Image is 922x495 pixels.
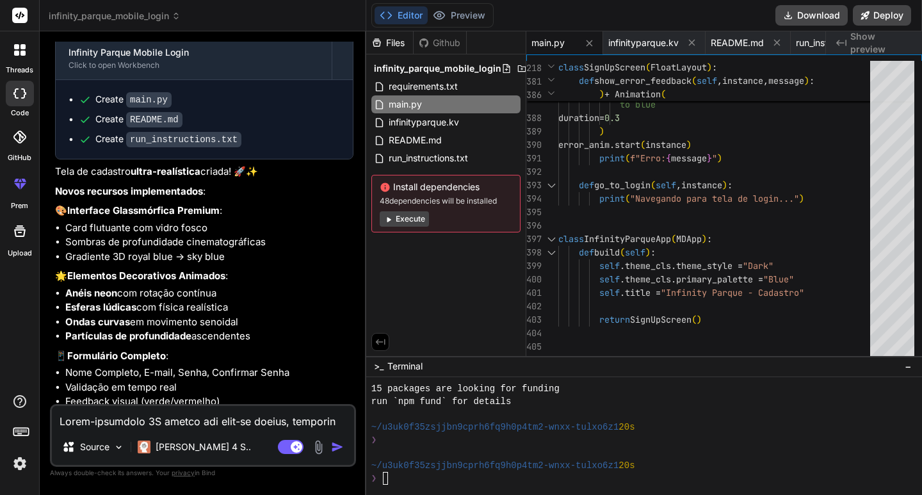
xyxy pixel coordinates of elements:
span: f"Erro: [630,152,666,164]
span: : [712,61,717,73]
div: 392 [526,165,542,179]
span: 218 [526,61,542,75]
span: instance [681,179,722,191]
div: Click to collapse the range. [543,179,560,192]
div: Click to collapse the range. [543,353,560,367]
span: " [712,152,717,164]
strong: Novos recursos implementados [55,185,203,197]
span: instance [645,139,686,150]
div: Create [95,93,172,106]
img: Claude 4 Sonnet [138,441,150,453]
span: run_instructions.txt [796,37,875,49]
p: 📱 : [55,349,353,364]
div: 395 [526,206,542,219]
div: 406 [526,353,542,367]
label: threads [6,65,33,76]
span: ) [686,139,691,150]
span: Terminal [387,360,423,373]
li: Card flutuante com vidro fosco [65,221,353,236]
span: message [671,152,707,164]
div: 388 [526,111,542,125]
strong: Anéis neon [65,287,117,299]
span: 0.3 [604,112,620,124]
span: ) [645,247,651,258]
span: instance [722,75,763,86]
p: 🌟 : [55,269,353,284]
img: Pick Models [113,442,124,453]
span: 386 [526,88,542,102]
span: main.py [387,97,423,112]
span: } [707,152,712,164]
span: "__main__" [625,354,676,366]
span: + Animation [604,88,661,100]
button: Download [775,5,848,26]
span: ) [599,88,604,100]
span: infinityparque.kv [387,115,460,130]
span: : [651,247,656,258]
img: settings [9,453,31,475]
span: ( [671,233,676,245]
span: FloatLayout [651,61,707,73]
span: InfinityParqueApp [584,233,671,245]
span: print [599,152,625,164]
span: __name__ [574,354,615,366]
div: 391 [526,152,542,165]
span: README.md [387,133,443,148]
span: MDApp [676,233,702,245]
span: SignUpScreen [584,61,645,73]
span: go_to_login [594,179,651,191]
span: self [656,179,676,191]
span: self [697,75,717,86]
span: def [579,247,594,258]
strong: Ondas curvas [65,316,130,328]
span: ( [645,61,651,73]
span: ( [691,75,697,86]
button: Deploy [853,5,911,26]
span: ( [625,193,630,204]
span: to blue [620,99,656,110]
span: "Infinity Parque - Cadastro" [661,287,804,298]
div: 397 [526,232,542,246]
div: 396 [526,219,542,232]
p: Always double-check its answers. Your in Bind [50,467,356,479]
div: 405 [526,340,542,353]
span: show_error_feedback [594,75,691,86]
img: attachment [311,440,326,455]
p: 🎨 : [55,204,353,218]
span: build [594,247,620,258]
span: class [558,233,584,245]
span: 15 packages are looking for funding [371,382,560,395]
span: 381 [526,75,542,88]
span: 20s [619,421,635,434]
div: 403 [526,313,542,327]
span: "Dark" [743,260,773,272]
span: self [599,287,620,298]
div: Create [95,133,241,146]
span: if [558,354,569,366]
span: print [599,193,625,204]
strong: Elementos Decorativos Animados [67,270,225,282]
div: 398 [526,246,542,259]
span: == [615,354,625,366]
span: : [676,354,681,366]
div: Files [366,37,413,49]
strong: Formulário Completo [67,350,166,362]
span: : [707,233,712,245]
div: 399 [526,259,542,273]
span: Show preview [850,30,912,56]
li: Gradiente 3D royal blue → sky blue [65,250,353,264]
label: GitHub [8,152,31,163]
span: message [768,75,804,86]
span: self [625,247,645,258]
span: self [599,273,620,285]
span: : [727,179,732,191]
img: icon [331,441,344,453]
span: ( [625,152,630,164]
div: 401 [526,286,542,300]
p: Source [80,441,109,453]
li: Nome Completo, E-mail, Senha, Confirmar Senha [65,366,353,380]
li: Feedback visual (verde/vermelho) [65,394,353,409]
span: − [905,360,912,373]
div: 402 [526,300,542,313]
div: 394 [526,192,542,206]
